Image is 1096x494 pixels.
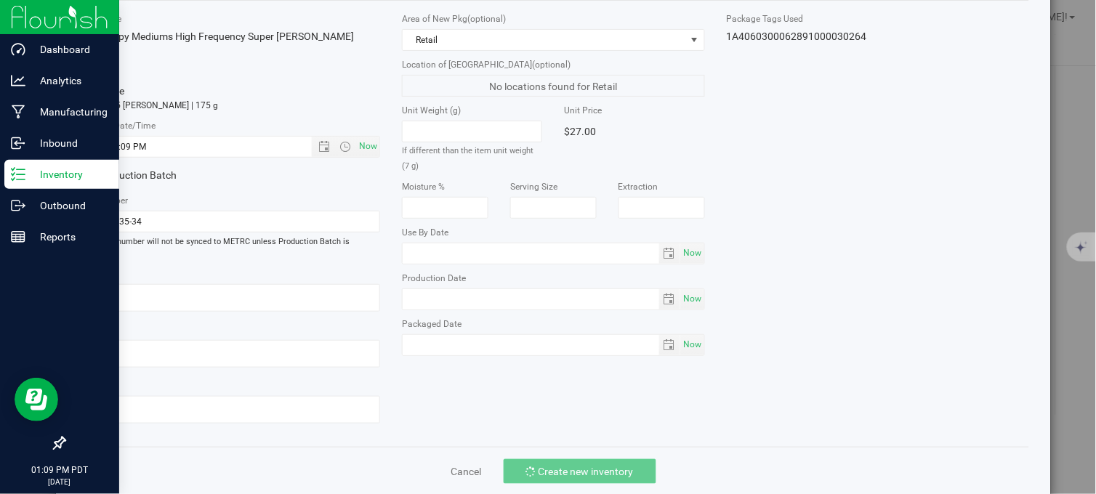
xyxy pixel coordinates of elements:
[25,72,113,89] p: Analytics
[539,466,634,477] span: Create new inventory
[356,136,381,157] span: Set Current date
[15,378,58,421] iframe: Resource center
[78,12,380,25] label: Item Name
[11,136,25,150] inline-svg: Inbound
[11,42,25,57] inline-svg: Dashboard
[504,459,656,484] button: Create new inventory
[532,60,571,70] span: (optional)
[659,335,680,355] span: select
[680,289,704,309] span: select
[618,180,705,193] label: Extraction
[7,463,113,477] p: 01:09 PM PDT
[78,168,218,183] label: Production Batch
[402,75,704,97] span: No locations found for Retail
[680,288,705,309] span: Set Current date
[25,166,113,183] p: Inventory
[25,134,113,152] p: Inbound
[25,103,113,121] p: Manufacturing
[727,29,1029,44] div: 1A4060300062891000030264
[25,41,113,58] p: Dashboard
[680,334,705,355] span: Set Current date
[451,464,482,479] a: Cancel
[402,180,488,193] label: Moisture %
[25,197,113,214] p: Outbound
[402,226,704,239] label: Use By Date
[78,236,380,260] span: Lot number will not be synced to METRC unless Production Batch is checked
[402,58,704,71] label: Location of [GEOGRAPHIC_DATA]
[11,198,25,213] inline-svg: Outbound
[564,121,704,142] div: $27.00
[11,230,25,244] inline-svg: Reports
[402,272,704,285] label: Production Date
[402,146,533,171] small: If different than the item unit weight (7 g)
[564,104,704,117] label: Unit Price
[11,167,25,182] inline-svg: Inventory
[78,119,380,132] label: Created Date/Time
[727,12,1029,25] label: Package Tags Used
[680,335,704,355] span: select
[403,30,685,50] span: Retail
[659,289,680,309] span: select
[78,323,380,336] label: Ref Field 2
[659,243,680,264] span: select
[78,67,380,80] label: Total Qty
[11,73,25,88] inline-svg: Analytics
[78,379,380,392] label: Ref Field 3
[680,243,705,264] span: Set Current date
[402,317,704,331] label: Packaged Date
[680,243,704,264] span: select
[78,99,380,112] p: totaling 25 [PERSON_NAME] | 175 g
[78,267,380,280] label: Ref Field 1
[402,12,704,25] label: Area of New Pkg
[78,194,380,207] label: Lot Number
[333,141,358,153] span: Open the time view
[7,477,113,487] p: [DATE]
[312,141,337,153] span: Open the date view
[510,180,597,193] label: Serving Size
[11,105,25,119] inline-svg: Manufacturing
[402,104,542,117] label: Unit Weight (g)
[467,14,506,24] span: (optional)
[78,29,380,60] div: PHS Happy Mediums High Frequency Super [PERSON_NAME] Crush 7g
[25,228,113,246] p: Reports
